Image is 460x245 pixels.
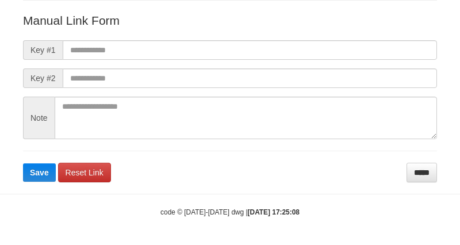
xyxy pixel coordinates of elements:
[23,40,63,60] span: Key #1
[23,68,63,88] span: Key #2
[23,97,55,139] span: Note
[66,168,103,177] span: Reset Link
[58,163,111,182] a: Reset Link
[30,168,49,177] span: Save
[23,12,437,29] p: Manual Link Form
[248,208,300,216] strong: [DATE] 17:25:08
[160,208,300,216] small: code © [DATE]-[DATE] dwg |
[23,163,56,182] button: Save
